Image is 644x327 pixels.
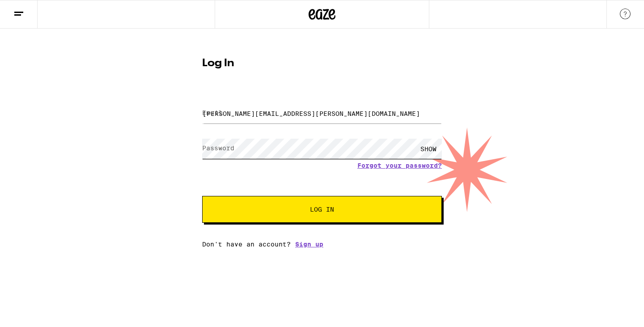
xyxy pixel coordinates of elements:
a: Sign up [295,241,323,248]
span: Log In [310,206,334,212]
label: Password [202,144,234,152]
div: SHOW [415,139,442,159]
span: Hi. Need any help? [5,6,64,13]
div: Don't have an account? [202,241,442,248]
h1: Log In [202,58,442,69]
label: Email [202,109,222,116]
button: Log In [202,196,442,223]
a: Forgot your password? [357,162,442,169]
input: Email [202,103,442,123]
